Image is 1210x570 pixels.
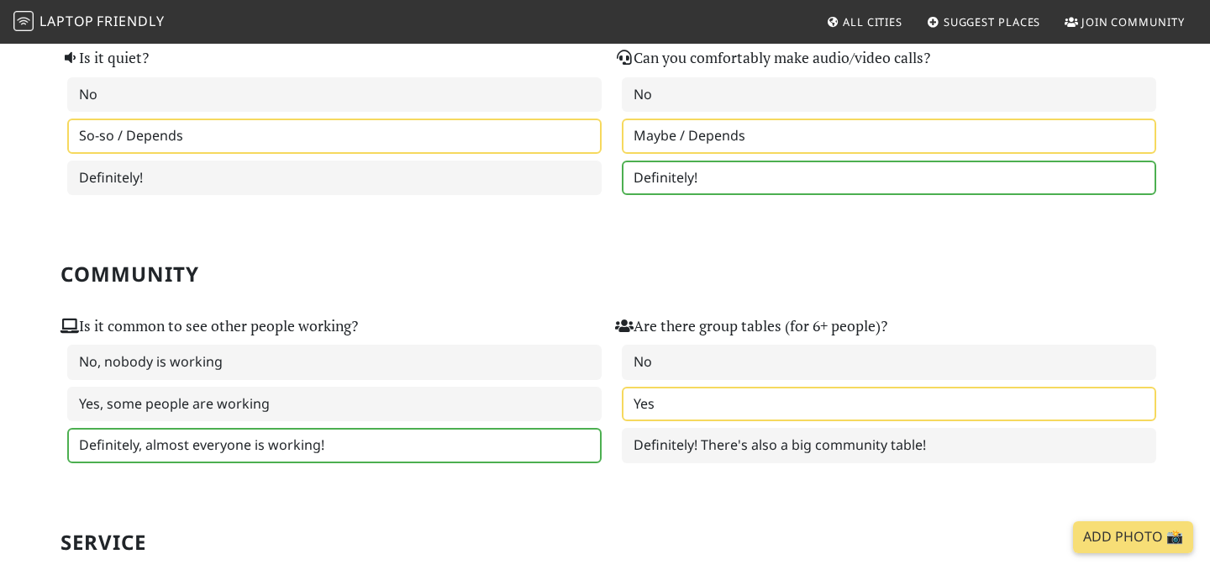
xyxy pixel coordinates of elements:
[615,46,930,70] label: Can you comfortably make audio/video calls?
[60,314,358,338] label: Is it common to see other people working?
[67,161,602,196] label: Definitely!
[615,314,887,338] label: Are there group tables (for 6+ people)?
[622,161,1156,196] label: Definitely!
[60,530,1149,555] h2: Service
[67,119,602,154] label: So-so / Depends
[622,345,1156,380] label: No
[819,7,909,37] a: All Cities
[1058,7,1192,37] a: Join Community
[67,428,602,463] label: Definitely, almost everyone is working!
[97,12,164,30] span: Friendly
[622,428,1156,463] label: Definitely! There's also a big community table!
[67,77,602,113] label: No
[13,11,34,31] img: LaptopFriendly
[920,7,1048,37] a: Suggest Places
[39,12,94,30] span: Laptop
[67,345,602,380] label: No, nobody is working
[1081,14,1185,29] span: Join Community
[944,14,1041,29] span: Suggest Places
[67,387,602,422] label: Yes, some people are working
[622,77,1156,113] label: No
[622,119,1156,154] label: Maybe / Depends
[60,46,149,70] label: Is it quiet?
[13,8,165,37] a: LaptopFriendly LaptopFriendly
[60,262,1149,287] h2: Community
[843,14,902,29] span: All Cities
[622,387,1156,422] label: Yes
